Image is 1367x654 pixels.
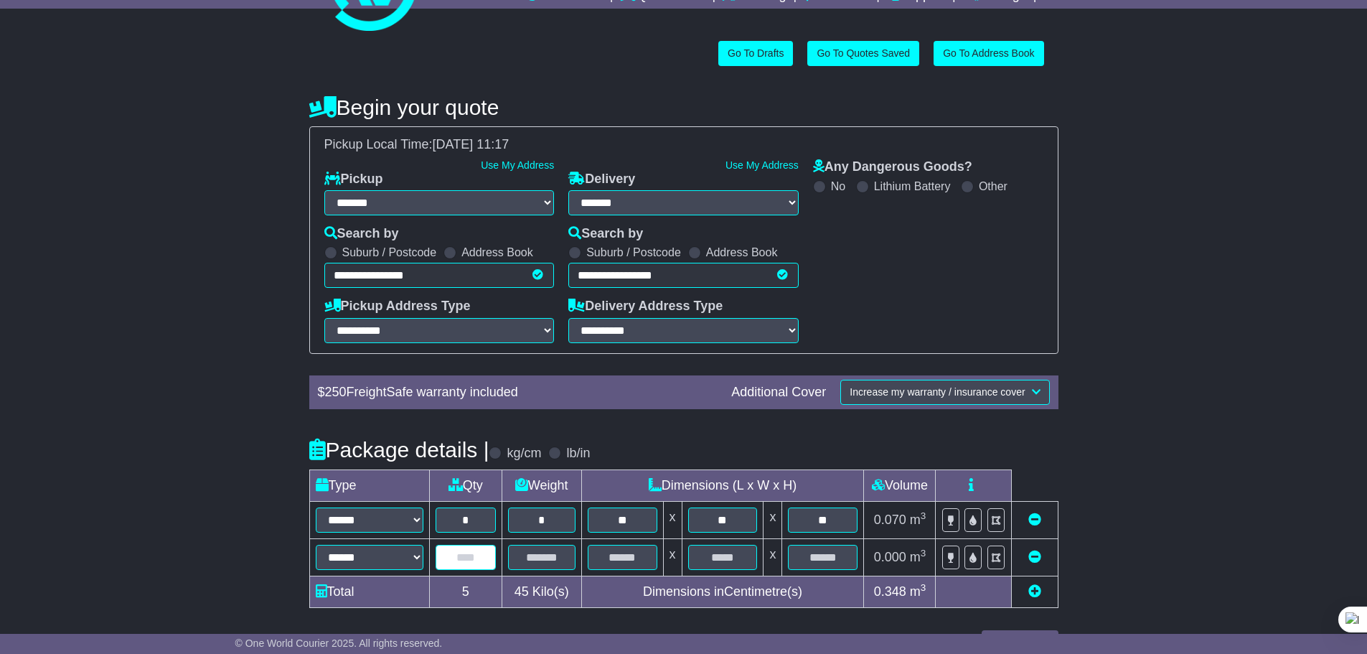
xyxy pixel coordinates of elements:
label: Suburb / Postcode [342,246,437,259]
td: Type [309,470,429,501]
label: Search by [324,226,399,242]
label: Pickup Address Type [324,299,471,314]
a: Remove this item [1028,513,1041,527]
label: Address Book [461,246,533,259]
sup: 3 [921,548,926,559]
label: Delivery Address Type [568,299,723,314]
label: Search by [568,226,643,242]
a: Add new item [1028,584,1041,599]
td: Volume [864,470,936,501]
td: Kilo(s) [502,576,581,607]
span: 0.070 [874,513,906,527]
label: Other [979,179,1007,193]
span: 0.000 [874,550,906,564]
td: Total [309,576,429,607]
a: Go To Quotes Saved [807,41,919,66]
sup: 3 [921,582,926,593]
td: x [663,501,682,538]
td: Qty [429,470,502,501]
td: x [764,538,782,576]
label: kg/cm [507,446,541,462]
td: x [764,501,782,538]
label: Delivery [568,172,635,187]
span: m [910,513,926,527]
sup: 3 [921,510,926,521]
td: Dimensions in Centimetre(s) [581,576,864,607]
label: Lithium Battery [874,179,951,193]
span: 250 [325,385,347,399]
span: © One World Courier 2025. All rights reserved. [235,637,443,649]
label: No [831,179,845,193]
a: Go To Address Book [934,41,1043,66]
h4: Package details | [309,438,489,462]
td: x [663,538,682,576]
label: lb/in [566,446,590,462]
span: m [910,584,926,599]
a: Use My Address [481,159,554,171]
span: Increase my warranty / insurance cover [850,386,1025,398]
button: Increase my warranty / insurance cover [840,380,1049,405]
div: Additional Cover [724,385,833,401]
h4: Begin your quote [309,95,1058,119]
label: Pickup [324,172,383,187]
a: Remove this item [1028,550,1041,564]
td: Weight [502,470,581,501]
label: Address Book [706,246,778,259]
a: Use My Address [725,159,799,171]
td: Dimensions (L x W x H) [581,470,864,501]
td: 5 [429,576,502,607]
div: Pickup Local Time: [317,137,1051,153]
span: m [910,550,926,564]
label: Suburb / Postcode [586,246,681,259]
label: Any Dangerous Goods? [813,159,972,175]
div: $ FreightSafe warranty included [311,385,725,401]
span: 0.348 [874,584,906,599]
a: Go To Drafts [718,41,793,66]
span: 45 [515,584,529,599]
span: [DATE] 11:17 [433,137,509,151]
